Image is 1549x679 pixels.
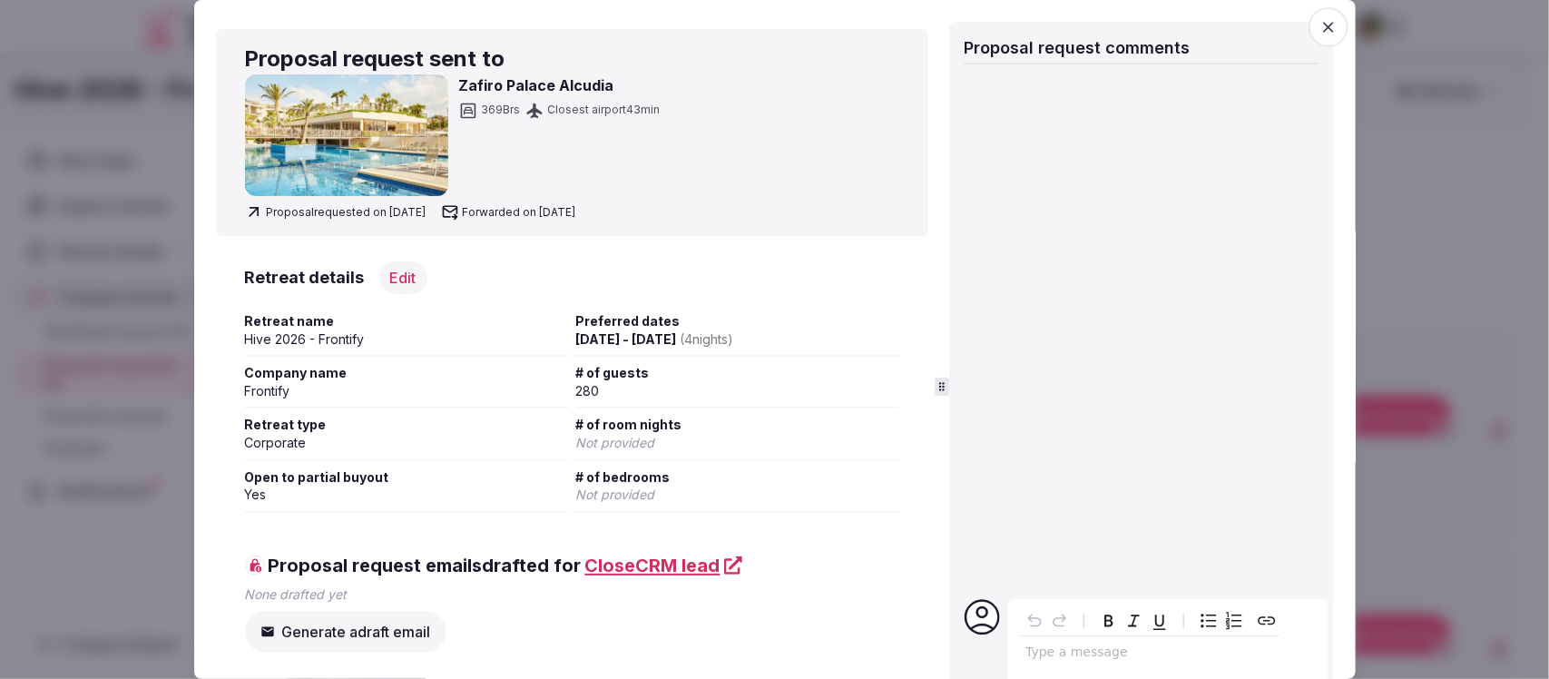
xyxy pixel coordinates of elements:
[1122,608,1147,634] button: Italic
[680,331,733,347] span: ( 4 night s )
[245,416,569,434] span: Retreat type
[964,38,1190,57] span: Proposal request comments
[245,382,569,400] div: Frontify
[245,312,569,330] span: Retreat name
[1221,608,1247,634] button: Numbered list
[1096,608,1122,634] button: Bold
[547,103,660,118] span: Closest airport 43 min
[459,74,660,96] h3: Zafiro Palace Alcudia
[575,382,899,400] div: 280
[245,330,569,349] div: Hive 2026 - Frontify
[245,74,448,196] img: Zafiro Palace Alcudia
[1018,636,1279,673] div: editable markdown
[1254,608,1279,634] button: Create link
[245,611,446,653] button: Generate adraft email
[585,553,742,578] a: CloseCRM lead
[1196,608,1221,634] button: Bulleted list
[245,203,426,221] span: Proposal requested on [DATE]
[245,266,365,289] h3: Retreat details
[575,364,899,382] span: # of guests
[245,364,569,382] span: Company name
[379,261,427,294] button: Edit
[245,586,900,604] p: None drafted yet
[245,468,569,487] span: Open to partial buyout
[441,203,576,221] span: Forwarded on [DATE]
[1196,608,1247,634] div: toggle group
[245,434,569,452] div: Corporate
[245,486,569,504] div: Yes
[245,553,742,578] span: Proposal request emails drafted for
[481,103,520,118] span: 369 Brs
[575,468,899,487] span: # of bedrooms
[575,487,654,502] span: Not provided
[575,312,899,330] span: Preferred dates
[245,44,900,74] h2: Proposal request sent to
[575,416,899,434] span: # of room nights
[575,435,654,450] span: Not provided
[575,331,733,347] span: [DATE] - [DATE]
[1147,608,1172,634] button: Underline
